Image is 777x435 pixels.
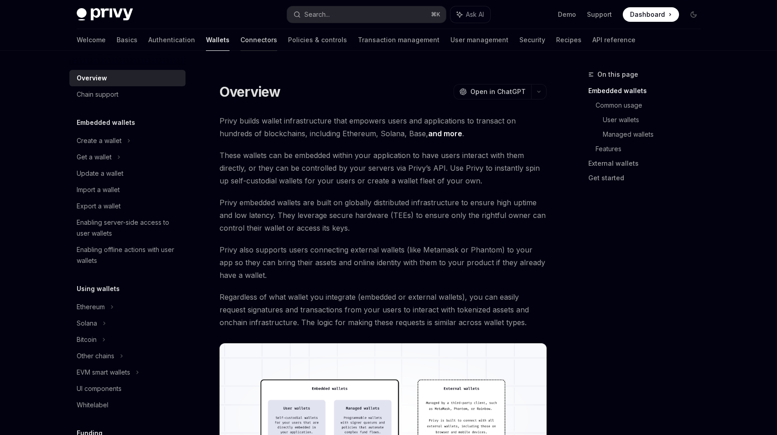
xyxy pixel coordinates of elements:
[686,7,701,22] button: Toggle dark mode
[220,243,547,282] span: Privy also supports users connecting external wallets (like Metamask or Phantom) to your app so t...
[77,318,97,329] div: Solana
[556,29,582,51] a: Recipes
[630,10,665,19] span: Dashboard
[587,10,612,19] a: Support
[77,29,106,51] a: Welcome
[592,29,635,51] a: API reference
[69,242,186,269] a: Enabling offline actions with user wallets
[588,156,708,171] a: External wallets
[77,244,180,266] div: Enabling offline actions with user wallets
[450,29,508,51] a: User management
[69,70,186,86] a: Overview
[69,165,186,182] a: Update a wallet
[69,397,186,413] a: Whitelabel
[77,383,122,394] div: UI components
[77,168,123,179] div: Update a wallet
[77,302,105,312] div: Ethereum
[77,334,97,345] div: Bitcoin
[603,113,708,127] a: User wallets
[77,201,121,212] div: Export a wallet
[77,283,120,294] h5: Using wallets
[69,214,186,242] a: Enabling server-side access to user wallets
[77,135,122,146] div: Create a wallet
[220,114,547,140] span: Privy builds wallet infrastructure that empowers users and applications to transact on hundreds o...
[77,400,108,410] div: Whitelabel
[77,117,135,128] h5: Embedded wallets
[454,84,531,99] button: Open in ChatGPT
[117,29,137,51] a: Basics
[220,196,547,234] span: Privy embedded wallets are built on globally distributed infrastructure to ensure high uptime and...
[596,98,708,113] a: Common usage
[596,142,708,156] a: Features
[597,69,638,80] span: On this page
[77,89,118,100] div: Chain support
[77,8,133,21] img: dark logo
[519,29,545,51] a: Security
[69,198,186,214] a: Export a wallet
[358,29,440,51] a: Transaction management
[206,29,230,51] a: Wallets
[240,29,277,51] a: Connectors
[69,182,186,198] a: Import a wallet
[220,149,547,187] span: These wallets can be embedded within your application to have users interact with them directly, ...
[466,10,484,19] span: Ask AI
[588,84,708,98] a: Embedded wallets
[431,11,440,18] span: ⌘ K
[558,10,576,19] a: Demo
[450,6,490,23] button: Ask AI
[588,171,708,185] a: Get started
[148,29,195,51] a: Authentication
[470,87,526,96] span: Open in ChatGPT
[304,9,330,20] div: Search...
[77,184,120,195] div: Import a wallet
[603,127,708,142] a: Managed wallets
[220,84,281,100] h1: Overview
[287,6,446,23] button: Search...⌘K
[623,7,679,22] a: Dashboard
[428,129,462,138] a: and more
[69,86,186,103] a: Chain support
[77,73,107,84] div: Overview
[288,29,347,51] a: Policies & controls
[220,291,547,329] span: Regardless of what wallet you integrate (embedded or external wallets), you can easily request si...
[77,152,112,163] div: Get a wallet
[77,217,180,239] div: Enabling server-side access to user wallets
[77,367,130,378] div: EVM smart wallets
[77,351,114,361] div: Other chains
[69,381,186,397] a: UI components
